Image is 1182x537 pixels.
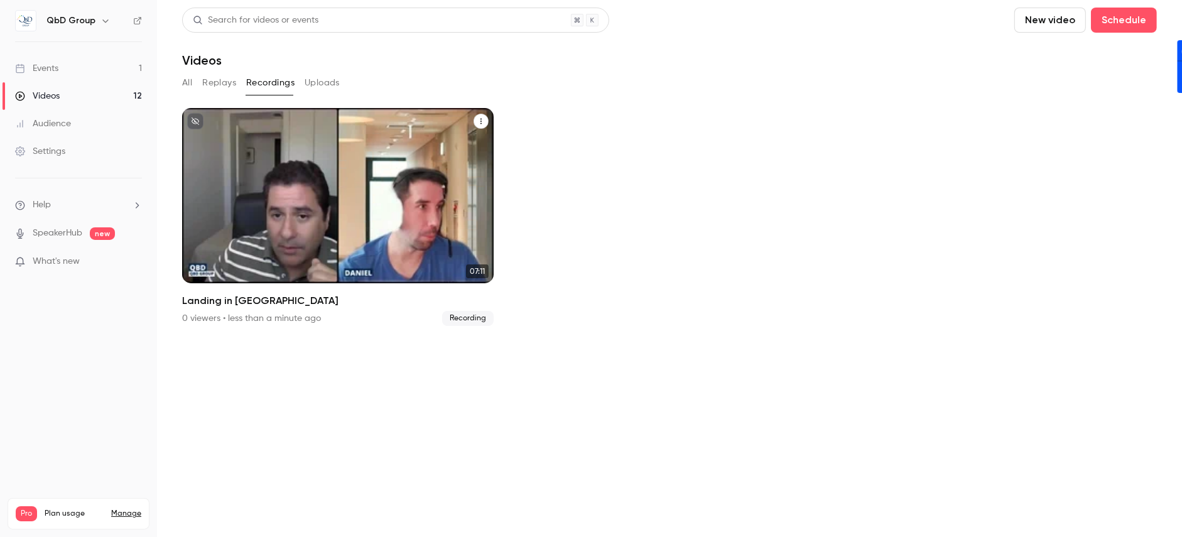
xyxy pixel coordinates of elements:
[442,311,494,326] span: Recording
[33,227,82,240] a: SpeakerHub
[33,255,80,268] span: What's new
[182,8,1157,529] section: Videos
[182,108,1157,326] ul: Videos
[246,73,295,93] button: Recordings
[90,227,115,240] span: new
[16,506,37,521] span: Pro
[15,117,71,130] div: Audience
[111,509,141,519] a: Manage
[182,293,494,308] h2: Landing in [GEOGRAPHIC_DATA]
[15,90,60,102] div: Videos
[15,62,58,75] div: Events
[16,11,36,31] img: QbD Group
[1091,8,1157,33] button: Schedule
[33,198,51,212] span: Help
[46,14,95,27] h6: QbD Group
[182,108,494,326] li: Landing in Europe
[202,73,236,93] button: Replays
[193,14,318,27] div: Search for videos or events
[187,113,203,129] button: unpublished
[15,198,142,212] li: help-dropdown-opener
[466,264,489,278] span: 07:11
[15,145,65,158] div: Settings
[45,509,104,519] span: Plan usage
[182,53,222,68] h1: Videos
[182,312,321,325] div: 0 viewers • less than a minute ago
[182,73,192,93] button: All
[305,73,340,93] button: Uploads
[1014,8,1086,33] button: New video
[182,108,494,326] a: 07:11Landing in [GEOGRAPHIC_DATA]0 viewers • less than a minute agoRecording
